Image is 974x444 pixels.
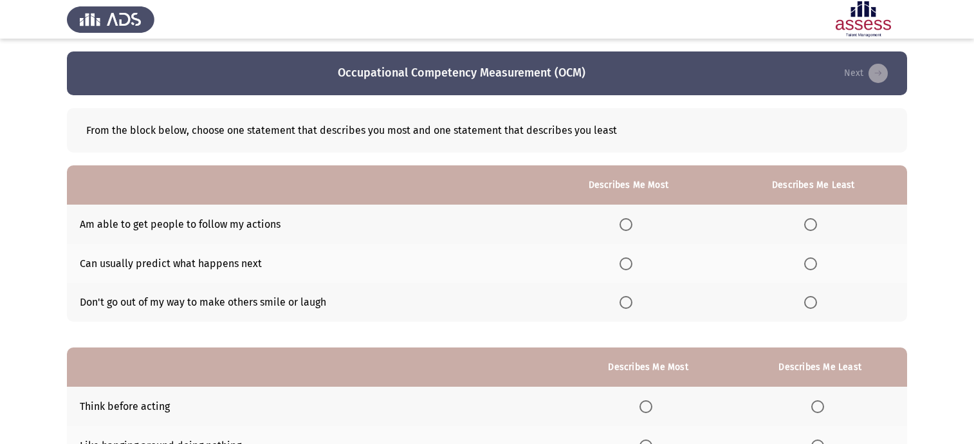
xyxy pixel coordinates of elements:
[338,65,585,81] h3: Occupational Competency Measurement (OCM)
[804,296,822,308] mat-radio-group: Select an option
[67,1,154,37] img: Assess Talent Management logo
[564,347,733,387] th: Describes Me Most
[733,347,907,387] th: Describes Me Least
[67,387,564,426] td: Think before acting
[620,257,638,269] mat-radio-group: Select an option
[67,244,537,283] td: Can usually predict what happens next
[67,108,907,153] div: From the block below, choose one statement that describes you most and one statement that describ...
[804,257,822,269] mat-radio-group: Select an option
[620,217,638,230] mat-radio-group: Select an option
[840,63,892,84] button: check the missing
[537,165,720,205] th: Describes Me Most
[820,1,907,37] img: Assessment logo of OCM R1 ASSESS
[720,165,907,205] th: Describes Me Least
[639,400,657,412] mat-radio-group: Select an option
[811,400,829,412] mat-radio-group: Select an option
[67,283,537,322] td: Don't go out of my way to make others smile or laugh
[620,296,638,308] mat-radio-group: Select an option
[67,205,537,244] td: Am able to get people to follow my actions
[804,217,822,230] mat-radio-group: Select an option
